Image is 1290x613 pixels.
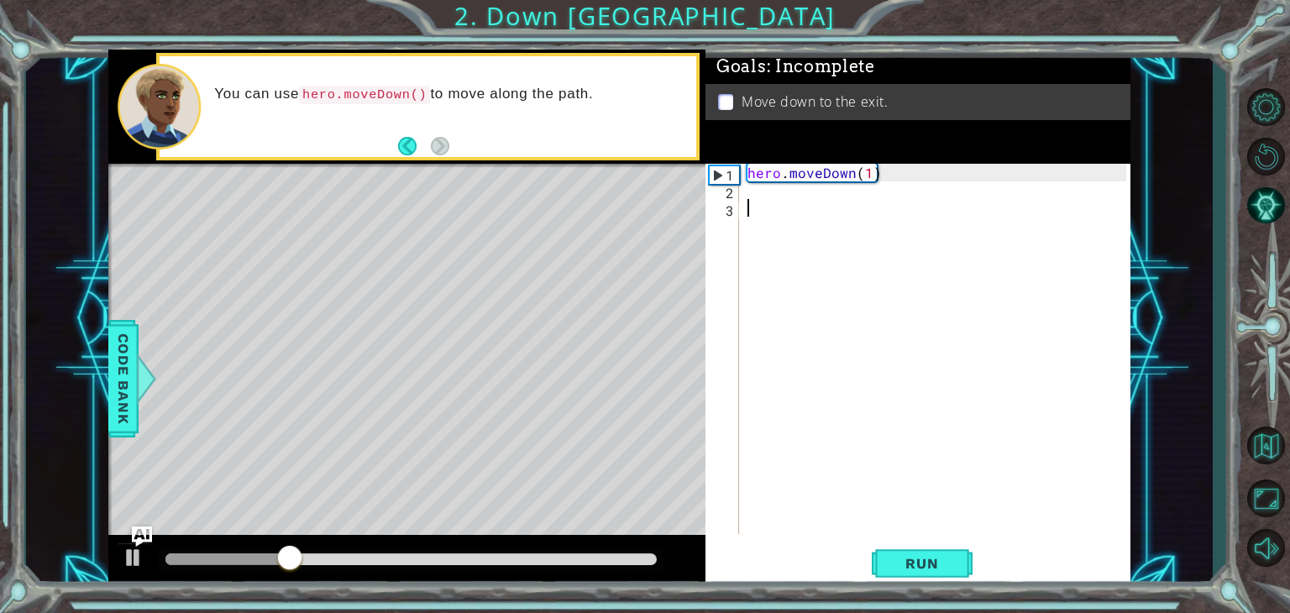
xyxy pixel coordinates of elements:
[110,327,137,430] span: Code Bank
[709,202,739,219] div: 3
[716,56,875,77] span: Goals
[1241,526,1290,570] button: Mute
[742,92,888,111] p: Move down to the exit.
[398,137,431,155] button: Back
[710,166,739,184] div: 1
[872,542,973,585] button: Shift+Enter: Run current code.
[299,86,430,104] code: hero.moveDown()
[117,542,150,577] button: Ctrl + P: Play
[1241,134,1290,179] button: Restart Level
[1241,476,1290,521] button: Maximize Browser
[1241,85,1290,129] button: Level Options
[1241,418,1290,474] a: Back to Map
[767,56,875,76] span: : Incomplete
[431,137,449,155] button: Next
[1241,421,1290,469] button: Back to Map
[709,184,739,202] div: 2
[132,527,152,547] button: Ask AI
[1241,184,1290,228] button: AI Hint
[214,85,684,104] p: You can use to move along the path.
[889,555,955,572] span: Run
